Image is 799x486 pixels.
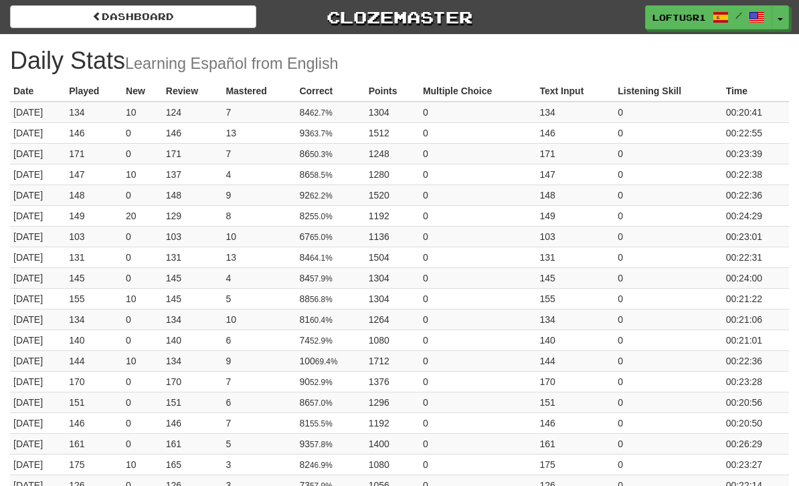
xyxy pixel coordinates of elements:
[296,433,365,454] td: 93
[614,205,722,226] td: 0
[723,247,789,267] td: 00:22:31
[420,102,537,123] td: 0
[10,392,66,412] td: [DATE]
[420,267,537,288] td: 0
[296,330,365,350] td: 74
[365,102,420,123] td: 1304
[296,185,365,205] td: 92
[310,461,333,470] small: 46.9%
[723,330,789,350] td: 00:21:01
[723,102,789,123] td: 00:20:41
[315,357,338,366] small: 69.4%
[365,412,420,433] td: 1192
[723,412,789,433] td: 00:20:50
[614,122,722,143] td: 0
[310,398,333,408] small: 57.0%
[420,330,537,350] td: 0
[614,102,722,123] td: 0
[66,288,122,309] td: 155
[10,267,66,288] td: [DATE]
[723,143,789,164] td: 00:23:39
[614,392,722,412] td: 0
[10,433,66,454] td: [DATE]
[365,454,420,475] td: 1080
[122,309,163,330] td: 0
[122,267,163,288] td: 0
[125,55,339,72] small: Learning Español from English
[122,433,163,454] td: 0
[420,122,537,143] td: 0
[122,392,163,412] td: 0
[66,309,122,330] td: 134
[310,191,333,201] small: 62.2%
[365,185,420,205] td: 1520
[10,122,66,143] td: [DATE]
[536,226,614,247] td: 103
[10,81,66,102] th: Date
[122,185,163,205] td: 0
[66,164,122,185] td: 147
[420,392,537,412] td: 0
[222,454,296,475] td: 3
[310,212,333,221] small: 55.0%
[536,412,614,433] td: 146
[365,288,420,309] td: 1304
[310,440,333,449] small: 57.8%
[310,274,333,283] small: 57.9%
[222,205,296,226] td: 8
[66,185,122,205] td: 148
[163,288,223,309] td: 145
[365,226,420,247] td: 1136
[122,122,163,143] td: 0
[536,247,614,267] td: 131
[122,226,163,247] td: 0
[296,454,365,475] td: 82
[536,371,614,392] td: 170
[614,143,722,164] td: 0
[365,309,420,330] td: 1264
[723,433,789,454] td: 00:26:29
[296,205,365,226] td: 82
[723,226,789,247] td: 00:23:01
[163,143,223,164] td: 171
[10,288,66,309] td: [DATE]
[614,247,722,267] td: 0
[420,205,537,226] td: 0
[122,454,163,475] td: 10
[10,412,66,433] td: [DATE]
[296,350,365,371] td: 100
[536,267,614,288] td: 145
[10,205,66,226] td: [DATE]
[122,102,163,123] td: 10
[420,164,537,185] td: 0
[122,143,163,164] td: 0
[10,102,66,123] td: [DATE]
[310,233,333,242] small: 65.0%
[66,330,122,350] td: 140
[222,122,296,143] td: 13
[222,226,296,247] td: 10
[296,247,365,267] td: 84
[122,330,163,350] td: 0
[10,47,789,74] h1: Daily Stats
[536,309,614,330] td: 134
[10,371,66,392] td: [DATE]
[163,226,223,247] td: 103
[66,267,122,288] td: 145
[10,454,66,475] td: [DATE]
[163,412,223,433] td: 146
[310,129,333,138] small: 63.7%
[723,185,789,205] td: 00:22:36
[163,309,223,330] td: 134
[66,247,122,267] td: 131
[310,316,333,325] small: 60.4%
[276,5,523,29] a: Clozemaster
[296,102,365,123] td: 84
[66,81,122,102] th: Played
[10,5,256,28] a: Dashboard
[614,288,722,309] td: 0
[310,378,333,387] small: 52.9%
[296,226,365,247] td: 67
[10,350,66,371] td: [DATE]
[723,454,789,475] td: 00:23:27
